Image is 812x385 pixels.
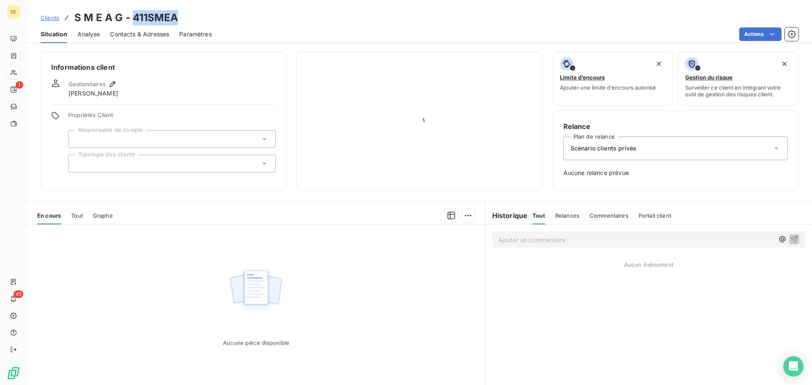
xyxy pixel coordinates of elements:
h6: Relance [563,121,788,131]
h6: Informations client [51,62,276,72]
span: Aucune relance prévue [563,169,788,177]
span: Aucune pièce disponible [223,339,289,346]
span: Situation [41,30,67,38]
div: Open Intercom Messenger [783,356,804,377]
span: Surveiller ce client en intégrant votre outil de gestion des risques client. [685,84,791,98]
span: Gestionnaires [69,81,106,87]
span: En cours [37,212,61,219]
span: Ajouter une limite d’encours autorisé [560,84,656,91]
span: Scénario clients privés [571,144,636,153]
span: 41 [14,290,23,298]
span: Relances [555,212,579,219]
span: Portail client [639,212,671,219]
button: Gestion du risqueSurveiller ce client en intégrant votre outil de gestion des risques client. [678,52,798,106]
span: Clients [41,14,59,21]
div: SE [7,5,20,19]
span: Gestion du risque [685,74,732,81]
span: [PERSON_NAME] [69,89,118,98]
input: Ajouter une valeur [75,160,82,167]
span: 1 [16,81,23,89]
span: Paramètres [179,30,212,38]
span: Tout [532,212,545,219]
span: Analyse [77,30,100,38]
img: Empty state [229,265,283,318]
input: Ajouter une valeur [75,135,82,143]
img: Logo LeanPay [7,366,20,380]
span: Commentaires [590,212,628,219]
span: Limite d’encours [560,74,605,81]
span: Aucun évènement [624,261,673,268]
span: Contacts & Adresses [110,30,169,38]
h6: Historique [486,210,528,221]
span: Tout [71,212,83,219]
button: Actions [739,27,782,41]
span: Propriétés Client [68,112,276,123]
a: Clients [41,14,59,22]
h3: S M E A G - 411SMEA [74,10,178,25]
span: Graphe [93,212,113,219]
button: Limite d’encoursAjouter une limite d’encours autorisé [553,52,673,106]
